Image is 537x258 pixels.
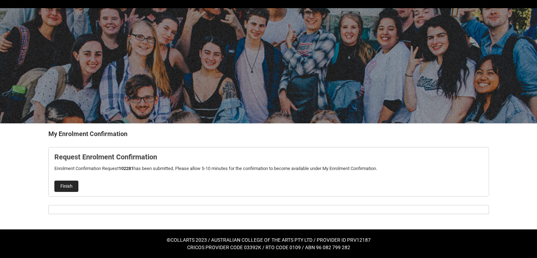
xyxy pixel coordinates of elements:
b: Request Enrolment Confirmation [54,153,157,161]
article: REDU_Generate_Enrolment_Confirmation flow [48,147,489,197]
p: Enrolment Confirmation Request has been submitted. Please allow 5-10 minutes for the confirmation... [54,165,483,172]
button: Finish [54,181,78,192]
b: 102281 [119,166,133,171]
b: My Enrolment Confirmation [48,130,127,137]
